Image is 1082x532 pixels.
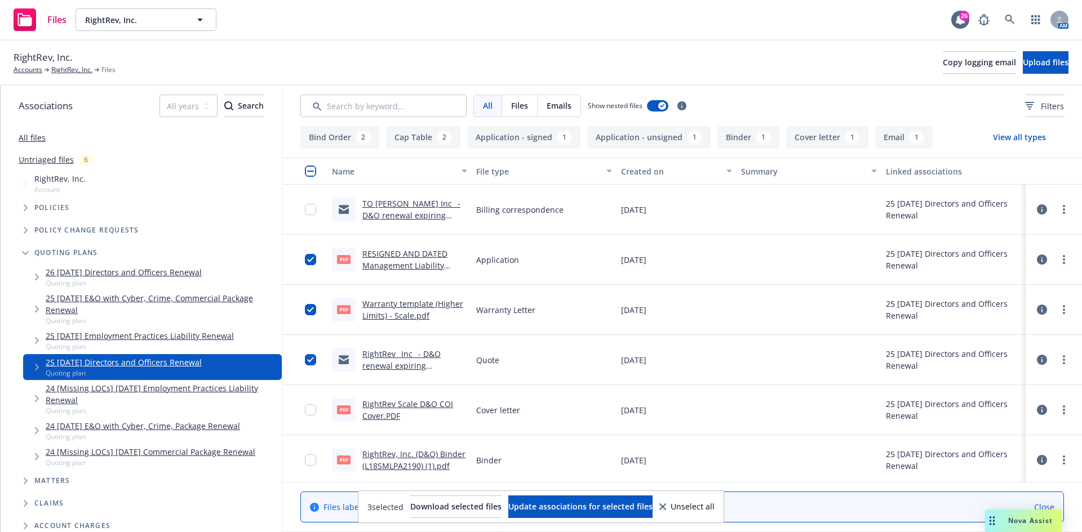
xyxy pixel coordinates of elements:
div: 6 [78,153,94,166]
div: Drag to move [985,509,999,532]
span: pdf [337,455,351,464]
span: Quoting plan [46,278,202,288]
div: Created on [621,166,720,177]
a: Warranty template (Higher Limits) - Scale.pdf [362,298,463,321]
div: Name [332,166,455,177]
div: 25 [DATE] Directors and Officers Renewal [886,198,1021,221]
span: Warranty Letter [476,304,535,316]
a: 25 [DATE] Directors and Officers Renewal [46,356,202,368]
button: Upload files [1023,51,1068,74]
a: 24 [Missing LOCs] [DATE] Commercial Package Renewal [46,446,255,458]
button: Update associations for selected files [508,495,653,518]
input: Toggle Row Selected [305,304,316,315]
span: Emails [547,100,571,111]
span: Upload files [1023,57,1068,68]
span: pdf [337,255,351,263]
span: Cover letter [476,404,520,416]
button: Linked associations [881,158,1026,185]
a: Search [999,8,1021,31]
a: All files [19,132,46,143]
a: RightRev Scale D&O COI Cover.PDF [362,399,453,421]
span: Policies [34,204,70,211]
span: Copy logging email [943,57,1016,68]
button: RightRev, Inc. [76,8,216,31]
button: Copy logging email [943,51,1016,74]
input: Toggle Row Selected [305,254,316,265]
input: Toggle Row Selected [305,404,316,415]
div: 25 [DATE] Directors and Officers Renewal [886,348,1021,372]
div: 25 [DATE] Directors and Officers Renewal [886,248,1021,271]
span: Quoting plan [46,458,255,467]
span: 3 selected [367,501,403,513]
svg: Search [224,101,233,110]
span: Quoting plan [46,342,234,351]
span: Claims [34,500,64,507]
div: 26 [959,11,969,21]
input: Select all [305,166,316,177]
a: RightRev, Inc. [51,65,92,75]
span: Matters [34,477,70,484]
div: Search [224,95,264,117]
div: 25 [DATE] Directors and Officers Renewal [886,298,1021,321]
a: more [1057,203,1071,216]
button: Nova Assist [985,509,1062,532]
a: RightRev_ Inc_ - D&O renewal expiring 2_17_2025.msg [362,348,441,383]
span: Files [47,15,66,24]
a: more [1057,403,1071,417]
span: Unselect all [671,503,715,511]
a: Close [1034,501,1054,513]
button: Application - signed [467,126,580,149]
div: 2 [437,131,452,144]
span: pdf [337,305,351,314]
input: Toggle Row Selected [305,454,316,466]
span: [DATE] [621,304,646,316]
a: 24 [DATE] E&O with Cyber, Crime, Package Renewal [46,420,240,432]
button: Filters [1025,95,1064,117]
div: Linked associations [886,166,1021,177]
button: File type [472,158,616,185]
span: Quoting plan [46,316,277,325]
button: Email [875,126,933,149]
span: Download selected files [410,501,502,512]
a: RightRev, Inc. (D&O) Binder (L18SMLPA2190) (1).pdf [362,449,465,471]
a: RESIGNED AND DATED Management Liability Insurance Renewal Application.pdf [362,248,447,294]
a: Accounts [14,65,42,75]
span: Policy change requests [34,227,139,234]
span: Quote [476,354,499,366]
span: Associations [19,99,73,113]
span: [DATE] [621,254,646,266]
input: Toggle Row Selected [305,204,316,215]
a: more [1057,303,1071,316]
button: Summary [737,158,881,185]
span: Quoting plan [46,368,202,378]
span: Files labeled as "Auto ID card" are hidden. [323,501,560,513]
div: 1 [909,131,924,144]
span: [DATE] [621,204,646,216]
button: Download selected files [410,495,502,518]
input: Search by keyword... [300,95,467,117]
span: RightRev, Inc. [14,50,72,65]
span: RightRev, Inc. [85,14,183,26]
a: more [1057,453,1071,467]
span: Filters [1025,100,1064,112]
button: Binder [717,126,779,149]
a: more [1057,253,1071,266]
button: Application - unsigned [587,126,711,149]
a: more [1057,353,1071,366]
button: Created on [617,158,737,185]
span: [DATE] [621,354,646,366]
div: 1 [845,131,860,144]
span: Account charges [34,522,110,529]
button: SearchSearch [224,95,264,117]
div: 1 [687,131,702,144]
button: View all types [975,126,1064,149]
div: 25 [DATE] Directors and Officers Renewal [886,448,1021,472]
span: PDF [337,405,351,414]
a: Report a Bug [973,8,995,31]
div: 2 [356,131,371,144]
div: 1 [756,131,771,144]
span: Quoting plans [34,249,98,256]
a: 26 [DATE] Directors and Officers Renewal [46,266,202,278]
span: Filters [1041,100,1064,112]
button: Cover letter [786,126,868,149]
